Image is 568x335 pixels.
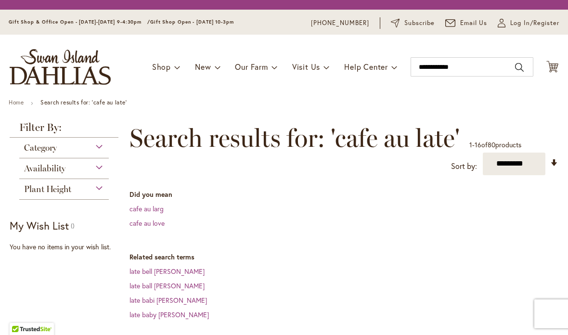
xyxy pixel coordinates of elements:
strong: Filter By: [10,122,118,138]
a: late bell [PERSON_NAME] [129,267,205,276]
span: Our Farm [235,62,268,72]
span: Help Center [344,62,388,72]
span: Email Us [460,18,488,28]
a: late ball [PERSON_NAME] [129,281,205,290]
button: Search [515,60,524,75]
p: - of products [469,137,521,153]
a: Subscribe [391,18,435,28]
span: New [195,62,211,72]
span: Search results for: 'cafe au late' [129,124,460,153]
a: cafe au larg [129,204,164,213]
a: Log In/Register [498,18,559,28]
dt: Did you mean [129,190,558,199]
span: Gift Shop Open - [DATE] 10-3pm [150,19,234,25]
span: Visit Us [292,62,320,72]
a: Email Us [445,18,488,28]
span: Availability [24,163,65,174]
a: [PHONE_NUMBER] [311,18,369,28]
dt: Related search terms [129,252,558,262]
span: Shop [152,62,171,72]
span: Subscribe [404,18,435,28]
label: Sort by: [451,157,477,175]
span: Log In/Register [510,18,559,28]
span: Category [24,142,57,153]
strong: My Wish List [10,219,69,232]
strong: Search results for: 'cafe au late' [40,99,127,106]
a: late babi [PERSON_NAME] [129,296,207,305]
span: 1 [469,140,472,149]
a: cafe au love [129,219,165,228]
span: Plant Height [24,184,71,194]
span: 16 [475,140,481,149]
span: 80 [488,140,495,149]
a: Home [9,99,24,106]
div: You have no items in your wish list. [10,242,124,252]
span: Gift Shop & Office Open - [DATE]-[DATE] 9-4:30pm / [9,19,150,25]
a: store logo [10,49,111,85]
a: late baby [PERSON_NAME] [129,310,209,319]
